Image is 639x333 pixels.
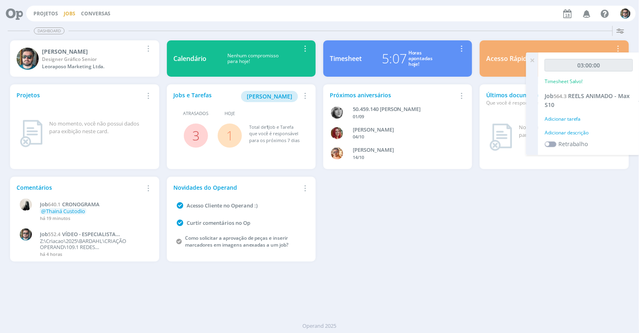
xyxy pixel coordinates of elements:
[620,6,631,21] button: R
[554,92,566,100] span: 564.3
[40,238,148,251] p: Z:\Criacao\2025\BARDAHL\CRIAÇÃO OPERAND\109.1 REDES SOCIAIS\_ESPECIALISTA BARDAHL\08. AGOSTO - RE...
[48,231,60,238] span: 552.4
[48,201,60,208] span: 640.1
[241,92,298,100] a: [PERSON_NAME]
[49,120,149,136] div: No momento, você não possui dados para exibição neste card.
[61,10,78,17] button: Jobs
[331,127,343,139] img: G
[545,129,633,136] div: Adicionar descrição
[40,231,148,238] a: Job552.4VÍDEO - ESPECIALISTA [PERSON_NAME] (PERGUNTAS E RESPOSTAS)
[545,115,633,123] div: Adicionar tarefa
[558,140,588,148] label: Retrabalho
[17,48,39,70] img: R
[330,91,456,99] div: Próximos aniversários
[353,105,456,113] div: 50.459.140 JANAÍNA LUNA FERRO
[353,134,364,140] span: 04/10
[20,228,32,241] img: R
[33,10,58,17] a: Projetos
[173,183,300,192] div: Novidades do Operand
[331,147,343,159] img: V
[353,126,456,134] div: GIOVANA DE OLIVEIRA PERSINOTI
[353,154,364,160] span: 14/10
[41,207,85,215] span: @Thainá Custodio
[40,215,70,221] span: há 19 minutos
[42,63,143,70] div: Leoraposo Marketing Ltda.
[187,202,258,209] a: Acesso Cliente no Operand :)
[545,92,630,109] a: Job564.3REELS ANIMADO - Max S10
[17,91,143,99] div: Projetos
[225,110,235,117] span: Hoje
[331,107,343,119] img: J
[408,50,433,67] div: Horas apontadas hoje!
[620,8,631,19] img: R
[486,99,613,107] div: Que você é responsável
[10,40,159,77] a: R[PERSON_NAME]Designer Gráfico SeniorLeoraposo Marketing Ltda.
[187,219,250,226] a: Curtir comentários no Op
[226,127,233,144] a: 1
[323,40,472,77] a: Timesheet5:07Horasapontadashoje!
[545,92,630,109] span: REELS ANIMADO - Max S10
[185,235,289,248] a: Como solicitar a aprovação de peças e inserir marcadores em imagens anexadas a um job?
[64,10,75,17] a: Jobs
[42,56,143,63] div: Designer Gráfico Senior
[81,10,110,17] a: Conversas
[353,113,364,119] span: 01/09
[519,124,619,139] div: No momento, você não possui dados para exibição neste card.
[20,120,43,147] img: dashboard_not_found.png
[382,49,407,68] div: 5:07
[20,199,32,211] img: R
[173,91,300,102] div: Jobs e Tarefas
[330,54,362,63] div: Timesheet
[192,127,200,144] a: 3
[17,183,143,192] div: Comentários
[183,110,208,117] span: Atrasados
[486,54,531,63] div: Acesso Rápido
[249,124,301,144] div: Total de Job e Tarefa que você é responsável para os próximos 7 dias
[241,91,298,102] button: [PERSON_NAME]
[34,27,65,34] span: Dashboard
[353,146,456,154] div: VICTOR MIRON COUTO
[79,10,113,17] button: Conversas
[40,201,148,208] a: Job640.1CRONOGRAMA
[173,54,206,63] div: Calendário
[545,78,583,85] p: Timesheet Salvo!
[31,10,60,17] button: Projetos
[489,124,512,151] img: dashboard_not_found.png
[486,91,613,107] div: Últimos documentos editados
[206,53,300,65] div: Nenhum compromisso para hoje!
[40,251,62,257] span: há 4 horas
[42,47,143,56] div: Rafael
[247,92,292,100] span: [PERSON_NAME]
[62,201,100,208] span: CRONOGRAMA
[266,124,269,130] span: 1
